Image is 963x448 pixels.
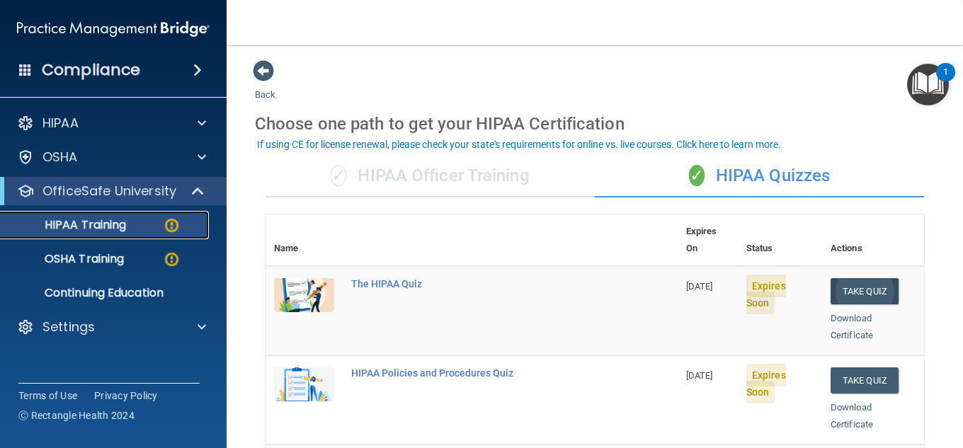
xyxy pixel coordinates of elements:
a: Download Certificate [831,313,873,340]
button: Take Quiz [831,367,899,394]
a: Download Certificate [831,402,873,430]
p: HIPAA Training [9,218,126,232]
a: HIPAA [17,115,206,132]
span: ✓ [331,165,346,186]
a: OfficeSafe University [17,183,205,200]
img: warning-circle.0cc9ac19.png [163,217,181,234]
img: PMB logo [17,15,210,43]
div: If using CE for license renewal, please check your state's requirements for online vs. live cours... [257,139,781,149]
a: Terms of Use [18,389,77,403]
span: Expires Soon [746,364,786,403]
div: HIPAA Quizzes [595,155,924,197]
div: Choose one path to get your HIPAA Certification [255,103,935,144]
p: OSHA [42,149,78,166]
p: HIPAA [42,115,79,132]
div: 1 [943,72,948,91]
h4: Compliance [42,60,140,80]
div: HIPAA Officer Training [266,155,595,197]
a: OSHA [17,149,206,166]
p: OfficeSafe University [42,183,176,200]
p: Settings [42,318,95,335]
div: The HIPAA Quiz [351,278,607,289]
th: Expires On [678,214,738,266]
th: Name [266,214,343,266]
span: ✓ [689,165,705,186]
p: OSHA Training [9,252,124,266]
span: [DATE] [686,370,713,381]
a: Back [255,72,275,100]
span: [DATE] [686,281,713,292]
th: Status [738,214,822,266]
button: Open Resource Center, 1 new notification [907,64,949,105]
th: Actions [822,214,924,266]
span: Ⓒ Rectangle Health 2024 [18,408,135,423]
button: Take Quiz [831,278,899,304]
div: HIPAA Policies and Procedures Quiz [351,367,607,379]
span: Expires Soon [746,275,786,314]
p: Continuing Education [9,286,203,300]
a: Settings [17,318,206,335]
img: warning-circle.0cc9ac19.png [163,251,181,268]
button: If using CE for license renewal, please check your state's requirements for online vs. live cours... [255,137,783,151]
a: Privacy Policy [94,389,158,403]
